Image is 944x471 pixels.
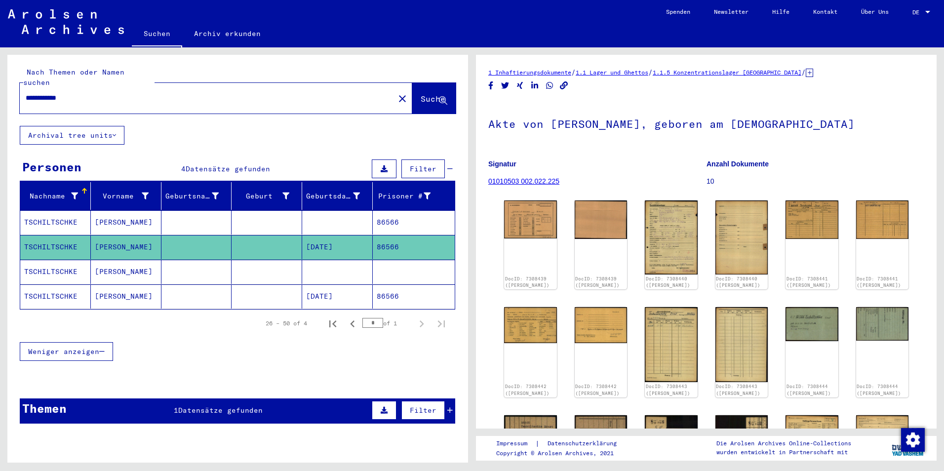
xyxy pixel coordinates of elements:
[545,79,555,92] button: Share on WhatsApp
[575,307,628,343] img: 002.jpg
[165,188,232,204] div: Geburtsname
[857,384,901,396] a: DocID: 7308444 ([PERSON_NAME])
[22,158,81,176] div: Personen
[161,182,232,210] mat-header-cell: Geburtsname
[500,79,511,92] button: Share on Twitter
[20,210,91,235] mat-cell: TSCHILTSCHKE
[716,448,851,457] p: wurden entwickelt in Partnerschaft mit
[540,438,629,449] a: Datenschutzerklärung
[786,200,838,239] img: 001.jpg
[890,435,927,460] img: yv_logo.png
[23,68,124,87] mat-label: Nach Themen oder Namen suchen
[488,69,571,76] a: 1 Inhaftierungsdokumente
[432,314,451,333] button: Last page
[401,159,445,178] button: Filter
[132,22,182,47] a: Suchen
[186,164,270,173] span: Datensätze gefunden
[505,276,550,288] a: DocID: 7308439 ([PERSON_NAME])
[377,188,443,204] div: Prisoner #
[302,235,373,259] mat-cell: [DATE]
[28,347,99,356] span: Weniger anzeigen
[801,68,806,77] span: /
[401,401,445,420] button: Filter
[787,384,831,396] a: DocID: 7308444 ([PERSON_NAME])
[182,22,273,45] a: Archiv erkunden
[715,307,768,382] img: 002.jpg
[488,177,559,185] a: 01010503 002.022.225
[716,384,760,396] a: DocID: 7308443 ([PERSON_NAME])
[24,188,90,204] div: Nachname
[715,200,768,275] img: 002.jpg
[412,314,432,333] button: Next page
[178,406,263,415] span: Datensätze gefunden
[396,93,408,105] mat-icon: close
[373,182,455,210] mat-header-cell: Prisoner #
[786,307,838,341] img: 001.jpg
[165,191,219,201] div: Geburtsname
[20,126,124,145] button: Archival tree units
[901,428,925,452] img: Zustimmung ändern
[236,191,289,201] div: Geburt‏
[373,210,455,235] mat-cell: 86566
[488,101,924,145] h1: Akte von [PERSON_NAME], geboren am [DEMOGRAPHIC_DATA]
[20,182,91,210] mat-header-cell: Nachname
[559,79,569,92] button: Copy link
[787,276,831,288] a: DocID: 7308441 ([PERSON_NAME])
[377,191,431,201] div: Prisoner #
[362,318,412,328] div: of 1
[575,200,628,239] img: 002.jpg
[571,68,576,77] span: /
[323,314,343,333] button: First page
[266,319,307,328] div: 26 – 50 of 4
[232,182,302,210] mat-header-cell: Geburt‏
[645,307,698,382] img: 001.jpg
[22,399,67,417] div: Themen
[306,191,360,201] div: Geburtsdatum
[496,438,629,449] div: |
[412,83,456,114] button: Suche
[488,160,516,168] b: Signatur
[343,314,362,333] button: Previous page
[530,79,540,92] button: Share on LinkedIn
[91,210,161,235] mat-cell: [PERSON_NAME]
[575,384,620,396] a: DocID: 7308442 ([PERSON_NAME])
[95,191,149,201] div: Vorname
[645,200,698,275] img: 001.jpg
[486,79,496,92] button: Share on Facebook
[91,235,161,259] mat-cell: [PERSON_NAME]
[496,438,535,449] a: Impressum
[373,284,455,309] mat-cell: 86566
[8,9,124,34] img: Arolsen_neg.svg
[306,188,372,204] div: Geburtsdatum
[91,260,161,284] mat-cell: [PERSON_NAME]
[302,284,373,309] mat-cell: [DATE]
[504,307,557,343] img: 001.jpg
[20,235,91,259] mat-cell: TSCHILTSCHKE
[707,176,924,187] p: 10
[646,276,690,288] a: DocID: 7308440 ([PERSON_NAME])
[236,188,302,204] div: Geburt‏
[856,307,909,341] img: 002.jpg
[393,88,412,108] button: Clear
[707,160,769,168] b: Anzahl Dokumente
[24,191,78,201] div: Nachname
[302,182,373,210] mat-header-cell: Geburtsdatum
[856,415,909,454] img: 002.jpg
[912,9,923,16] span: DE
[856,200,909,239] img: 002.jpg
[91,284,161,309] mat-cell: [PERSON_NAME]
[410,164,436,173] span: Filter
[373,235,455,259] mat-cell: 86566
[515,79,525,92] button: Share on Xing
[20,342,113,361] button: Weniger anzeigen
[174,406,178,415] span: 1
[504,200,557,238] img: 001.jpg
[505,384,550,396] a: DocID: 7308442 ([PERSON_NAME])
[716,439,851,448] p: Die Arolsen Archives Online-Collections
[20,284,91,309] mat-cell: TSCHILTSCHKE
[648,68,653,77] span: /
[91,182,161,210] mat-header-cell: Vorname
[857,276,901,288] a: DocID: 7308441 ([PERSON_NAME])
[496,449,629,458] p: Copyright © Arolsen Archives, 2021
[786,415,838,453] img: 001.jpg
